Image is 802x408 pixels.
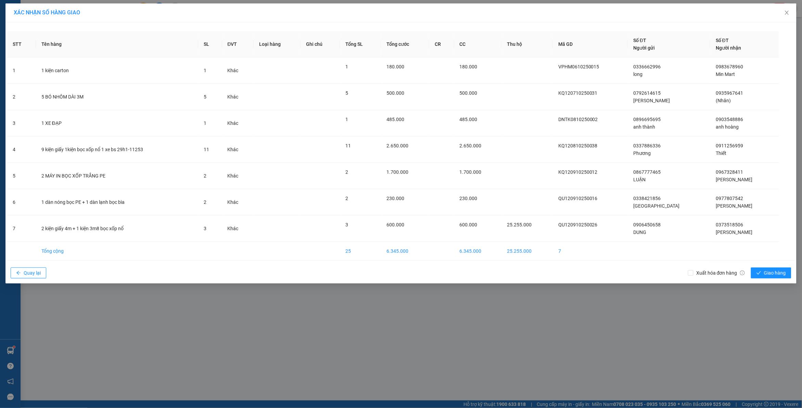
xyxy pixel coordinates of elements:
span: DUNG [633,229,646,235]
span: 1 [204,68,206,73]
td: 2 MÁY IN BỌC XỐP TRẮNG PE [36,163,199,189]
span: 5 [204,94,206,100]
span: Số ĐT [716,38,729,43]
th: ĐVT [222,31,254,57]
span: 500.000 [386,90,404,96]
span: KQ120910250012 [558,169,598,175]
span: 485.000 [460,117,478,122]
span: Min Mart [716,71,735,77]
span: 0911256959 [716,143,743,148]
th: Ghi chú [301,31,340,57]
span: DNTK0810250002 [558,117,598,122]
span: KQ120710250031 [558,90,598,96]
span: 11 [204,147,209,152]
td: 7 [7,215,36,242]
span: 500.000 [460,90,478,96]
span: 2 [345,169,348,175]
span: 0903548886 [716,117,743,122]
span: Quay lại [24,269,41,277]
button: checkGiao hàng [751,267,791,278]
span: check [756,271,761,276]
td: 6 [7,189,36,215]
span: 1 [204,120,206,126]
td: 1 [7,57,36,84]
span: [PERSON_NAME] [716,177,752,182]
td: 6.345.000 [381,242,429,261]
td: Khác [222,215,254,242]
th: Thu hộ [501,31,553,57]
td: 3 [7,110,36,136]
span: Người nhận [716,45,741,51]
th: Tên hàng [36,31,199,57]
span: long [633,71,642,77]
td: 5 [7,163,36,189]
td: 2 [7,84,36,110]
th: STT [7,31,36,57]
span: LUẬN [633,177,646,182]
td: Khác [222,110,254,136]
td: 2 kiện giấy 4m + 1 kiện 3m8 bọc xốp nổ [36,215,199,242]
span: 2 [204,173,206,179]
td: 25.255.000 [501,242,553,261]
th: CC [454,31,501,57]
td: 1 XE ĐẠP [36,110,199,136]
td: Khác [222,84,254,110]
th: Mã GD [553,31,628,57]
button: arrow-leftQuay lại [11,267,46,278]
span: 0935967641 [716,90,743,96]
td: Khác [222,136,254,163]
span: 0867777465 [633,169,661,175]
span: 1 [345,117,348,122]
span: close [784,10,790,15]
span: 0967328411 [716,169,743,175]
span: 0983678960 [716,64,743,69]
span: QU120910250026 [558,222,598,227]
td: 6.345.000 [454,242,501,261]
span: 0906450658 [633,222,661,227]
span: [PERSON_NAME] [633,98,670,103]
span: 0977807542 [716,196,743,201]
span: Giao hàng [764,269,786,277]
th: CR [429,31,454,57]
span: 2.650.000 [460,143,482,148]
span: 11 [345,143,351,148]
span: 25.255.000 [507,222,532,227]
span: info-circle [740,271,745,275]
td: 4 [7,136,36,163]
span: QU120910250016 [558,196,598,201]
span: 180.000 [386,64,404,69]
td: 1 kiện carton [36,57,199,84]
td: Khác [222,189,254,215]
span: Phương [633,150,651,156]
td: 25 [340,242,381,261]
th: Tổng SL [340,31,381,57]
span: 230.000 [386,196,404,201]
span: VPHM0610250015 [558,64,599,69]
td: Khác [222,57,254,84]
span: 180.000 [460,64,478,69]
span: 600.000 [460,222,478,227]
span: 1.700.000 [386,169,408,175]
span: 0373518506 [716,222,743,227]
span: 2 [345,196,348,201]
span: 600.000 [386,222,404,227]
span: anh hoàng [716,124,739,130]
span: XÁC NHẬN SỐ HÀNG GIAO [14,9,80,16]
span: anh thành [633,124,655,130]
span: 3 [204,226,206,231]
td: Tổng cộng [36,242,199,261]
button: Close [777,3,797,23]
span: 485.000 [386,117,404,122]
span: Người gửi [633,45,655,51]
th: SL [198,31,222,57]
td: 7 [553,242,628,261]
span: 2 [204,199,206,205]
span: [PERSON_NAME] [716,203,752,209]
span: 0336662996 [633,64,661,69]
span: Số ĐT [633,38,646,43]
th: Tổng cước [381,31,429,57]
td: 5 BÓ NHÔM DÀI 3M [36,84,199,110]
span: 230.000 [460,196,478,201]
span: 2.650.000 [386,143,408,148]
td: 9 kiện giấy 1kiện bọc xốp nổ 1 xe bs 29h1-11253 [36,136,199,163]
